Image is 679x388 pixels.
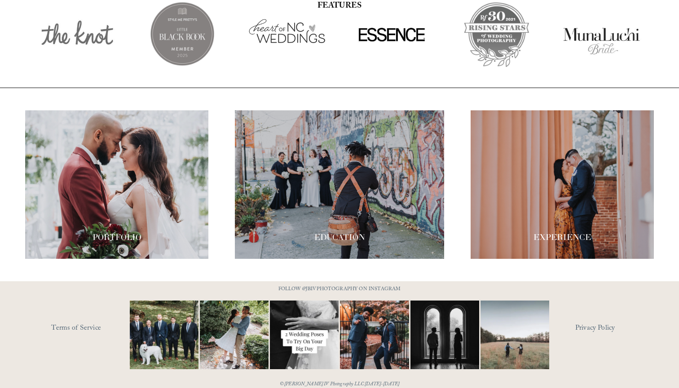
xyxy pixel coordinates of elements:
img: It&rsquo;s that time of year where weddings and engagements pick up and I get the joy of capturin... [200,289,269,380]
img: Happy #InternationalDogDay to all the pups who have made wedding days, engagement sessions, and p... [113,301,216,369]
span: EDUCATION [314,232,365,242]
img: Black &amp; White appreciation post. 😍😍 ⠀⠀⠀⠀⠀⠀⠀⠀⠀ I don&rsquo;t care what anyone says black and w... [399,301,490,369]
img: Two #WideShotWednesdays Two totally different vibes. Which side are you&mdash;are you into that b... [463,301,566,369]
a: Terms of Service [51,322,156,336]
span: EXPERIENCE [533,232,591,242]
img: Let&rsquo;s talk about poses for your wedding day! It doesn&rsquo;t have to be complicated, somet... [253,301,356,369]
p: FOLLOW @JBIVPHOTOGRAPHY ON INSTAGRAM [261,285,418,295]
img: You just need the right photographer that matches your vibe 📷🎉 #RaleighWeddingPhotographer [329,301,420,369]
a: Privacy Policy [575,322,654,336]
span: PORTFOLIO [93,232,141,242]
